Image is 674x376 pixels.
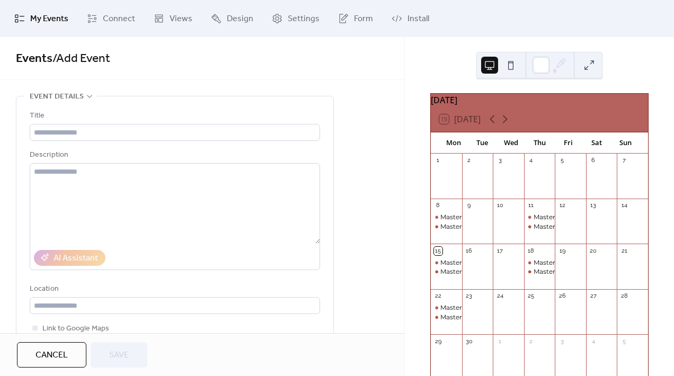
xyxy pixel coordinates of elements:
[440,213,535,222] div: Master Your Balance at FUMC
[496,202,504,210] div: 10
[524,258,555,267] div: Master Your Balance at FUMC
[620,247,628,255] div: 21
[527,247,535,255] div: 18
[527,157,535,165] div: 4
[527,292,535,300] div: 25
[434,247,442,255] div: 15
[170,13,192,25] span: Views
[554,132,582,154] div: Fri
[434,292,442,300] div: 22
[30,149,318,162] div: Description
[620,337,628,345] div: 5
[496,157,504,165] div: 3
[227,13,253,25] span: Design
[558,292,566,300] div: 26
[496,247,504,255] div: 17
[330,4,381,33] a: Form
[440,313,501,322] div: Master Your Midlife
[52,47,110,70] span: / Add Event
[16,47,52,70] a: Events
[440,267,501,276] div: Master Your Midlife
[620,292,628,300] div: 28
[30,91,84,103] span: Event details
[465,337,473,345] div: 30
[589,157,597,165] div: 6
[465,247,473,255] div: 16
[558,202,566,210] div: 12
[534,258,628,267] div: Master Your Balance at FUMC
[524,213,555,222] div: Master Your Balance at FUMC
[30,110,318,122] div: Title
[434,157,442,165] div: 1
[103,13,135,25] span: Connect
[431,94,648,106] div: [DATE]
[354,13,373,25] span: Form
[79,4,143,33] a: Connect
[589,337,597,345] div: 4
[434,202,442,210] div: 8
[431,213,462,222] div: Master Your Balance at FUMC
[431,313,462,322] div: Master Your Midlife
[496,292,504,300] div: 24
[524,222,555,231] div: Master Your Midlife
[620,202,628,210] div: 14
[527,337,535,345] div: 2
[146,4,200,33] a: Views
[589,202,597,210] div: 13
[468,132,496,154] div: Tue
[534,222,594,231] div: Master Your Midlife
[440,222,501,231] div: Master Your Midlife
[440,303,535,312] div: Master Your Balance at FUMC
[611,132,640,154] div: Sun
[525,132,554,154] div: Thu
[589,247,597,255] div: 20
[439,132,468,154] div: Mon
[589,292,597,300] div: 27
[582,132,611,154] div: Sat
[620,157,628,165] div: 7
[558,337,566,345] div: 3
[36,349,68,362] span: Cancel
[496,132,525,154] div: Wed
[407,13,429,25] span: Install
[42,323,109,335] span: Link to Google Maps
[30,283,318,296] div: Location
[434,337,442,345] div: 29
[431,222,462,231] div: Master Your Midlife
[431,267,462,276] div: Master Your Midlife
[527,202,535,210] div: 11
[431,258,462,267] div: Master Your Balance at FUMC
[384,4,437,33] a: Install
[534,267,594,276] div: Master Your Midlife
[431,303,462,312] div: Master Your Balance at FUMC
[465,292,473,300] div: 23
[203,4,261,33] a: Design
[264,4,327,33] a: Settings
[558,157,566,165] div: 5
[524,267,555,276] div: Master Your Midlife
[440,258,535,267] div: Master Your Balance at FUMC
[558,247,566,255] div: 19
[6,4,76,33] a: My Events
[465,157,473,165] div: 2
[496,337,504,345] div: 1
[534,213,628,222] div: Master Your Balance at FUMC
[288,13,320,25] span: Settings
[465,202,473,210] div: 9
[17,342,86,368] button: Cancel
[30,13,68,25] span: My Events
